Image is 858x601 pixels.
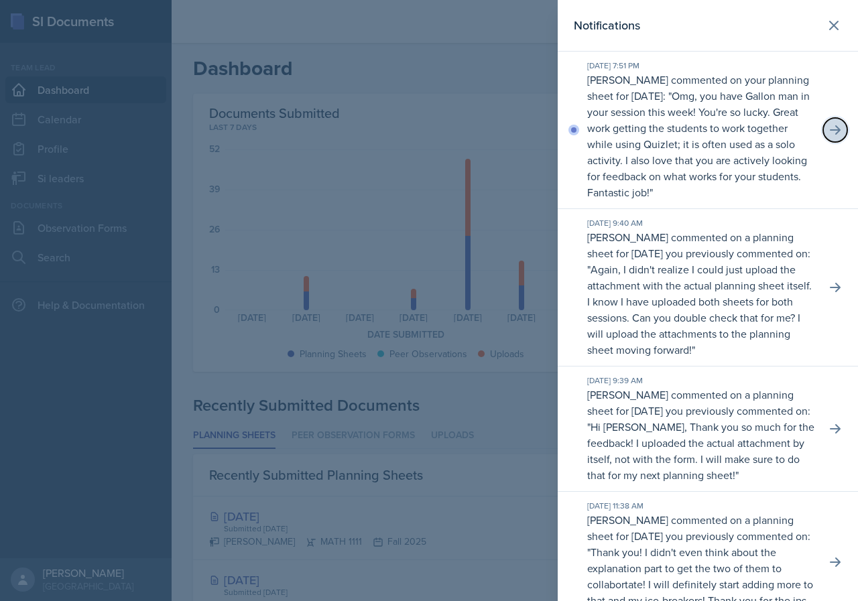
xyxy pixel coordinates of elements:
[587,375,815,387] div: [DATE] 9:39 AM
[587,88,810,200] p: Omg, you have Gallon man in your session this week! You're so lucky. Great work getting the stude...
[587,72,815,200] p: [PERSON_NAME] commented on your planning sheet for [DATE]: " "
[587,229,815,358] p: [PERSON_NAME] commented on a planning sheet for [DATE] you previously commented on: " "
[587,262,812,357] p: Again, I didn't realize I could just upload the attachment with the actual planning sheet itself....
[587,217,815,229] div: [DATE] 9:40 AM
[587,60,815,72] div: [DATE] 7:51 PM
[587,387,815,483] p: [PERSON_NAME] commented on a planning sheet for [DATE] you previously commented on: " "
[574,16,640,35] h2: Notifications
[587,419,814,482] p: Hi [PERSON_NAME], Thank you so much for the feedback! I uploaded the actual attachment by itself,...
[587,500,815,512] div: [DATE] 11:38 AM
